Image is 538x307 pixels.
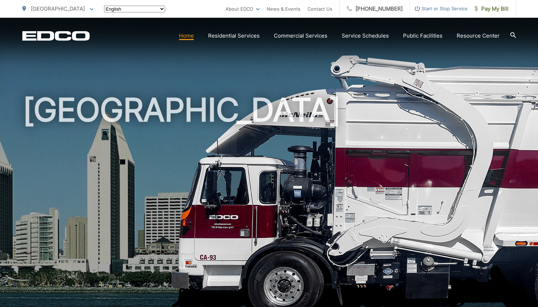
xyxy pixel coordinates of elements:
[225,5,260,13] a: About EDCO
[403,32,442,40] a: Public Facilities
[457,32,500,40] a: Resource Center
[308,5,332,13] a: Contact Us
[208,32,260,40] a: Residential Services
[267,5,300,13] a: News & Events
[179,32,194,40] a: Home
[342,32,389,40] a: Service Schedules
[274,32,327,40] a: Commercial Services
[31,5,85,12] span: [GEOGRAPHIC_DATA]
[475,5,509,13] span: Pay My Bill
[22,31,90,41] a: EDCD logo. Return to the homepage.
[104,6,165,12] select: Select a language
